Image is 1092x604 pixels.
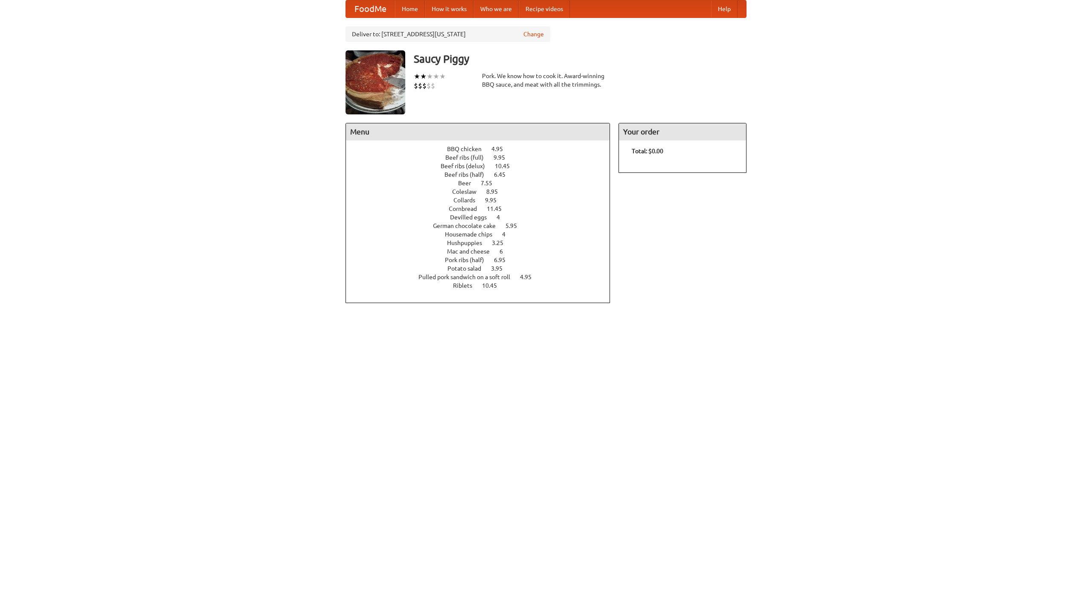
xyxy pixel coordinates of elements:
span: Riblets [453,282,481,289]
a: Beef ribs (full) 9.95 [445,154,521,161]
a: Riblets 10.45 [453,282,513,289]
a: German chocolate cake 5.95 [433,222,533,229]
img: angular.jpg [346,50,405,114]
span: 6.95 [494,257,514,263]
h3: Saucy Piggy [414,50,746,67]
a: Pulled pork sandwich on a soft roll 4.95 [418,274,547,280]
span: Devilled eggs [450,214,495,221]
span: Beef ribs (half) [444,171,493,178]
a: Who we are [473,0,519,18]
span: 6.45 [494,171,514,178]
a: Housemade chips 4 [445,231,521,238]
a: Recipe videos [519,0,570,18]
li: $ [414,81,418,90]
li: $ [427,81,431,90]
span: 4 [502,231,514,238]
span: 9.95 [494,154,514,161]
span: 7.55 [481,180,501,187]
a: BBQ chicken 4.95 [447,146,519,152]
span: German chocolate cake [433,222,504,229]
span: Coleslaw [452,188,485,195]
span: Cornbread [449,205,485,212]
span: 6 [500,248,511,255]
li: $ [418,81,422,90]
li: ★ [420,72,427,81]
a: Hushpuppies 3.25 [447,239,519,246]
a: Collards 9.95 [453,197,512,204]
span: 4 [497,214,508,221]
a: Devilled eggs 4 [450,214,516,221]
li: ★ [427,72,433,81]
span: Beef ribs (delux) [441,163,494,169]
span: Mac and cheese [447,248,498,255]
a: Mac and cheese 6 [447,248,519,255]
span: Pork ribs (half) [445,257,493,263]
a: How it works [425,0,473,18]
span: 3.25 [492,239,512,246]
a: Pork ribs (half) 6.95 [445,257,521,263]
span: 8.95 [486,188,506,195]
span: 3.95 [491,265,511,272]
span: Potato salad [447,265,490,272]
h4: Your order [619,123,746,140]
span: 11.45 [487,205,510,212]
li: $ [422,81,427,90]
span: Pulled pork sandwich on a soft roll [418,274,519,280]
li: ★ [414,72,420,81]
a: Beer 7.55 [458,180,508,187]
span: Housemade chips [445,231,501,238]
div: Pork. We know how to cook it. Award-winning BBQ sauce, and meat with all the trimmings. [482,72,610,89]
a: Cornbread 11.45 [449,205,517,212]
a: Coleslaw 8.95 [452,188,514,195]
span: Beef ribs (full) [445,154,492,161]
span: BBQ chicken [447,146,490,152]
span: 5.95 [505,222,526,229]
span: Hushpuppies [447,239,491,246]
a: Beef ribs (half) 6.45 [444,171,521,178]
a: Change [523,30,544,38]
li: $ [431,81,435,90]
div: Deliver to: [STREET_ADDRESS][US_STATE] [346,26,550,42]
span: 4.95 [520,274,540,280]
a: Potato salad 3.95 [447,265,518,272]
a: Home [395,0,425,18]
h4: Menu [346,123,610,140]
span: Beer [458,180,479,187]
a: FoodMe [346,0,395,18]
span: 9.95 [485,197,505,204]
b: Total: $0.00 [632,148,663,155]
span: 10.45 [482,282,505,289]
span: Collards [453,197,484,204]
span: 4.95 [491,146,511,152]
li: ★ [439,72,446,81]
li: ★ [433,72,439,81]
a: Help [711,0,738,18]
span: 10.45 [495,163,518,169]
a: Beef ribs (delux) 10.45 [441,163,526,169]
